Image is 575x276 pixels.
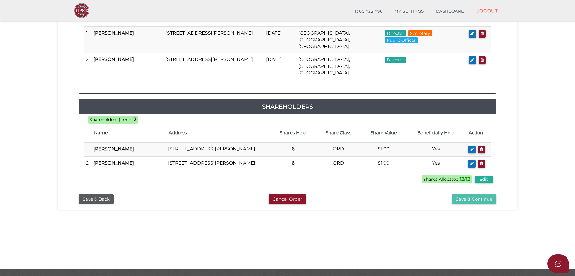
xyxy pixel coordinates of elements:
h4: Address [169,130,267,135]
td: $1.00 [361,142,406,157]
a: 1300 722 796 [349,5,388,17]
td: [DATE] [264,53,296,79]
b: [PERSON_NAME] [93,146,134,152]
a: MY SETTINGS [388,5,430,17]
td: [STREET_ADDRESS][PERSON_NAME] [166,142,270,157]
h4: Shares Held [273,130,313,135]
b: [PERSON_NAME] [93,56,134,62]
span: Secretary [408,30,432,36]
td: [DATE] [264,27,296,53]
td: [GEOGRAPHIC_DATA], [GEOGRAPHIC_DATA], [GEOGRAPHIC_DATA] [296,53,382,79]
td: 2 [84,53,91,79]
td: 1 [84,142,91,157]
td: Yes [406,142,466,157]
b: 2 [134,117,136,122]
h4: Share Class [319,130,358,135]
td: [STREET_ADDRESS][PERSON_NAME] [166,157,270,171]
span: Director [385,30,406,36]
button: Save & Continue [452,194,496,204]
td: [GEOGRAPHIC_DATA], [GEOGRAPHIC_DATA], [GEOGRAPHIC_DATA] [296,27,382,53]
span: Shares Allocated: [422,175,472,183]
b: 12/12 [460,176,470,182]
td: 1 [84,27,91,53]
button: Open asap [547,254,569,273]
td: Yes [406,157,466,171]
button: Cancel Order [269,194,306,204]
td: [STREET_ADDRESS][PERSON_NAME] [163,27,264,53]
td: [STREET_ADDRESS][PERSON_NAME] [163,53,264,79]
td: $1.00 [361,157,406,171]
a: Shareholders [79,102,496,111]
span: Public Officer [385,37,418,43]
h4: Name [94,130,163,135]
button: Save & Back [79,194,114,204]
td: 2 [84,157,91,171]
b: 6 [292,160,295,166]
b: [PERSON_NAME] [93,160,134,166]
a: DASHBOARD [430,5,471,17]
button: Edit [475,176,493,183]
span: Director [385,57,406,63]
h4: Beneficially Held [409,130,463,135]
h4: Share Value [364,130,403,135]
h4: Action [469,130,488,135]
b: 6 [292,146,295,152]
b: [PERSON_NAME] [93,30,134,36]
td: ORD [316,157,361,171]
a: LOGOUT [470,5,504,17]
span: Shareholders (1 min): [90,117,134,122]
td: ORD [316,142,361,157]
